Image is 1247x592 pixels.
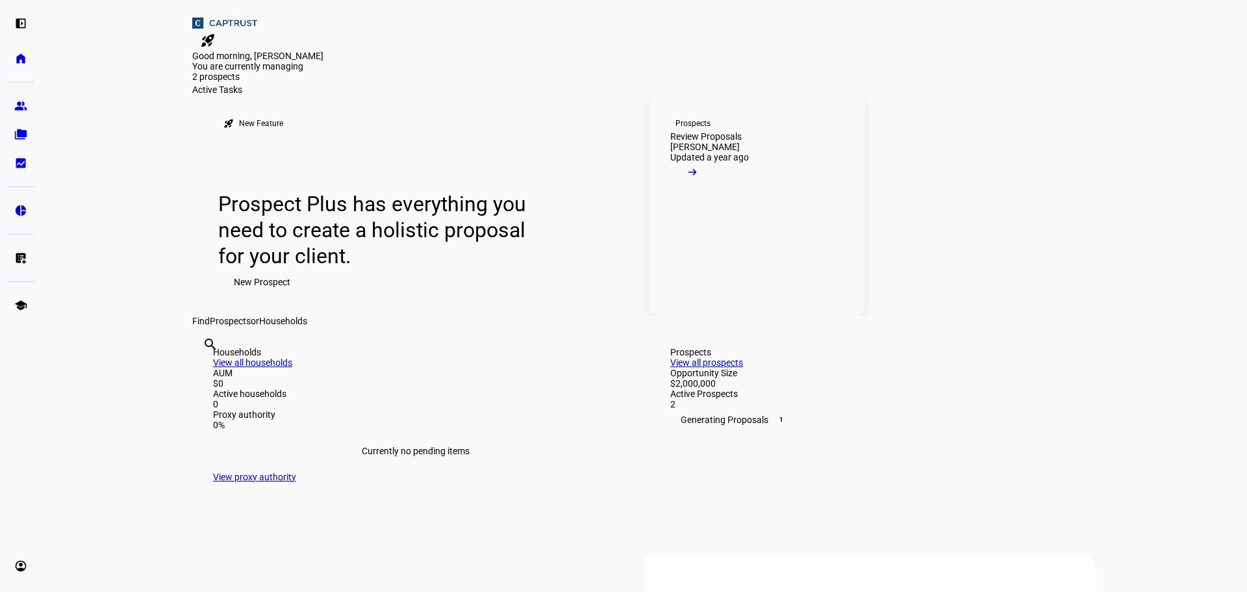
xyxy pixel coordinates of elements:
[203,337,218,352] mat-icon: search
[223,118,234,129] mat-icon: rocket_launch
[192,84,1096,95] div: Active Tasks
[670,347,1076,357] div: Prospects
[239,118,283,129] div: New Feature
[192,71,322,82] div: 2 prospects
[8,93,34,119] a: group
[213,399,618,409] div: 0
[686,166,699,179] mat-icon: arrow_right_alt
[192,61,303,71] span: You are currently managing
[670,389,1076,399] div: Active Prospects
[259,316,307,326] span: Households
[14,251,27,264] eth-mat-symbol: list_alt_add
[203,354,205,370] input: Enter name of prospect or household
[675,118,711,129] div: Prospects
[192,316,1096,326] div: Find or
[670,131,742,142] div: Review Proposals
[213,409,618,420] div: Proxy authority
[14,128,27,141] eth-mat-symbol: folder_copy
[218,191,538,269] div: Prospect Plus has everything you need to create a holistic proposal for your client.
[213,368,618,378] div: AUM
[8,45,34,71] a: home
[210,316,251,326] span: Prospects
[670,378,1076,389] div: $2,000,000
[213,420,618,430] div: 0%
[218,269,306,295] button: New Prospect
[649,95,865,316] a: ProspectsReview Proposals[PERSON_NAME]Updated a year ago
[14,52,27,65] eth-mat-symbol: home
[234,269,290,295] span: New Prospect
[14,157,27,170] eth-mat-symbol: bid_landscape
[8,198,34,224] a: pie_chart
[670,409,1076,430] div: Generating Proposals
[14,204,27,217] eth-mat-symbol: pie_chart
[670,399,1076,409] div: 2
[192,51,1096,61] div: Good morning, [PERSON_NAME]
[670,152,749,162] div: Updated a year ago
[670,357,743,368] a: View all prospects
[776,415,787,425] span: 1
[14,99,27,112] eth-mat-symbol: group
[213,389,618,399] div: Active households
[213,357,292,368] a: View all households
[213,347,618,357] div: Households
[670,368,1076,378] div: Opportunity Size
[213,472,296,482] a: View proxy authority
[14,560,27,573] eth-mat-symbol: account_circle
[670,142,740,152] div: [PERSON_NAME]
[14,17,27,30] eth-mat-symbol: left_panel_open
[14,299,27,312] eth-mat-symbol: school
[8,122,34,148] a: folder_copy
[213,378,618,389] div: $0
[8,150,34,176] a: bid_landscape
[213,430,618,472] div: Currently no pending items
[200,32,216,48] mat-icon: rocket_launch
